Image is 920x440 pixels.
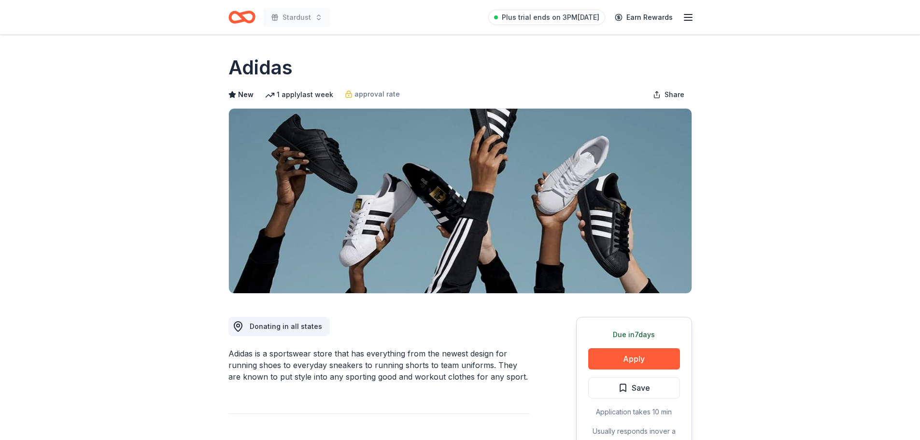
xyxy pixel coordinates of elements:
[588,348,680,369] button: Apply
[228,348,530,383] div: Adidas is a sportswear store that has everything from the newest design for running shoes to ever...
[609,9,679,26] a: Earn Rewards
[345,88,400,100] a: approval rate
[645,85,692,104] button: Share
[665,89,684,100] span: Share
[229,109,692,293] img: Image for Adidas
[283,12,311,23] span: Stardust
[632,382,650,394] span: Save
[265,89,333,100] div: 1 apply last week
[488,10,605,25] a: Plus trial ends on 3PM[DATE]
[250,322,322,330] span: Donating in all states
[228,6,255,28] a: Home
[588,377,680,398] button: Save
[502,12,599,23] span: Plus trial ends on 3PM[DATE]
[263,8,330,27] button: Stardust
[588,406,680,418] div: Application takes 10 min
[238,89,254,100] span: New
[588,329,680,341] div: Due in 7 days
[228,54,293,81] h1: Adidas
[354,88,400,100] span: approval rate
